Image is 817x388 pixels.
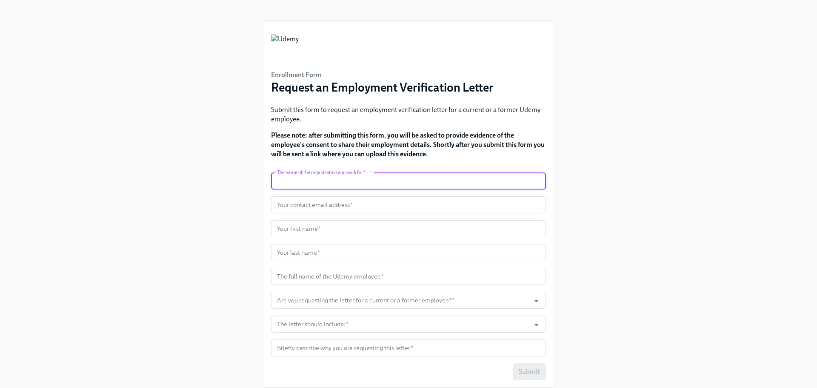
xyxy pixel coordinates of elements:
[271,131,545,158] strong: Please note: after submitting this form, you will be asked to provide evidence of the employee's ...
[271,34,299,60] img: Udemy
[530,318,543,331] button: Open
[271,105,546,124] p: Submit this form to request an employment verification letter for a current or a former Udemy emp...
[271,80,494,95] h3: Request an Employment Verification Letter
[530,294,543,308] button: Open
[271,70,494,80] h6: Enrollment Form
